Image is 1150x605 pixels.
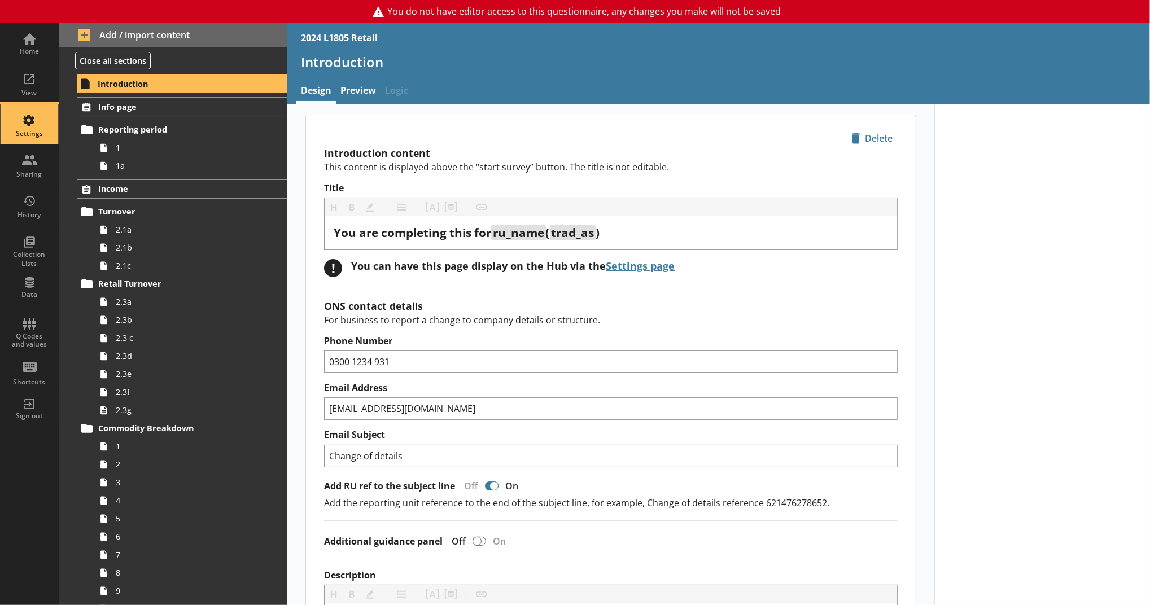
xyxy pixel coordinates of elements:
span: trad_as [551,225,594,240]
span: 2 [116,459,254,470]
a: Retail Turnover [77,275,287,293]
li: Info pageReporting period11a [59,97,287,174]
a: Preview [336,80,381,104]
div: ! [324,259,342,277]
label: Additional guidance panel [324,536,443,547]
div: View [10,89,49,98]
div: Off [455,480,483,492]
label: Email Subject [324,429,898,441]
span: Commodity Breakdown [98,423,250,433]
span: 2.3e [116,369,254,379]
a: Info page [77,97,287,116]
a: Commodity Breakdown [77,419,287,437]
a: Design [296,80,336,104]
a: 1 [95,139,287,157]
div: Sign out [10,411,49,420]
a: 2.3f [95,383,287,401]
span: 2.3g [116,405,254,415]
a: Reporting period [77,121,287,139]
div: Off [443,535,470,547]
div: 2024 L1805 Retail [301,32,378,44]
p: For business to report a change to company details or structure. [324,314,898,326]
h2: ONS contact details [324,299,898,313]
a: 5 [95,510,287,528]
span: 5 [116,513,254,524]
span: ( [546,225,550,240]
a: Turnover [77,203,287,221]
a: 2.1c [95,257,287,275]
div: Q Codes and values [10,332,49,349]
span: 2.3f [116,387,254,397]
span: 7 [116,549,254,560]
h1: Introduction [301,53,1136,71]
span: 2.1c [116,260,254,271]
a: 8 [95,564,287,582]
a: 2.3a [95,293,287,311]
span: 4 [116,495,254,506]
div: Collection Lists [10,250,49,268]
p: This content is displayed above the “start survey” button. The title is not editable. [324,161,898,173]
span: 1 [116,142,254,153]
a: 3 [95,474,287,492]
span: 2.3b [116,314,254,325]
div: You can have this page display on the Hub via the [351,259,675,273]
label: Phone Number [324,335,898,347]
span: 9 [116,585,254,596]
div: On [488,535,515,547]
button: Close all sections [75,52,151,69]
div: History [10,211,49,220]
span: 2.1b [116,242,254,253]
label: Description [324,569,898,581]
a: 2.3d [95,347,287,365]
div: Title [334,225,888,240]
span: ru_name [493,225,544,240]
span: 3 [116,477,254,488]
a: 4 [95,492,287,510]
a: Settings page [606,259,675,273]
div: On [501,480,527,492]
span: 2.3 c [116,332,254,343]
li: Turnover2.1a2.1b2.1c [82,203,288,275]
span: You are completing this for [334,225,491,240]
button: Add / import content [59,23,287,47]
span: Introduction [98,78,250,89]
span: 8 [116,567,254,578]
a: 2.3e [95,365,287,383]
span: Retail Turnover [98,278,250,289]
a: Income [77,179,287,199]
a: 2.3 c [95,329,287,347]
label: Email Address [324,382,898,394]
li: Reporting period11a [82,121,288,175]
label: Add RU ref to the subject line [324,480,455,492]
span: Delete [847,129,897,147]
span: Info page [98,102,250,112]
a: 1a [95,157,287,175]
a: 6 [95,528,287,546]
a: 2 [95,455,287,474]
p: Add the reporting unit reference to the end of the subject line, for example, Change of details r... [324,497,898,509]
span: Reporting period [98,124,250,135]
a: 1 [95,437,287,455]
span: Turnover [98,206,250,217]
h2: Introduction content [324,146,898,160]
span: 2.3a [116,296,254,307]
span: Add / import content [78,29,269,41]
a: 2.3b [95,311,287,329]
span: 1 [116,441,254,451]
a: 7 [95,546,287,564]
span: 2.3d [116,350,254,361]
span: 1a [116,160,254,171]
label: Title [324,182,898,194]
span: 2.1a [116,224,254,235]
a: 2.3g [95,401,287,419]
a: Introduction [77,74,287,93]
div: Data [10,290,49,299]
button: Delete [846,129,898,148]
div: Sharing [10,170,49,179]
div: Shortcuts [10,378,49,387]
span: ) [596,225,600,240]
a: 2.1b [95,239,287,257]
span: 6 [116,531,254,542]
li: Retail Turnover2.3a2.3b2.3 c2.3d2.3e2.3f2.3g [82,275,288,419]
span: Income [98,183,250,194]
